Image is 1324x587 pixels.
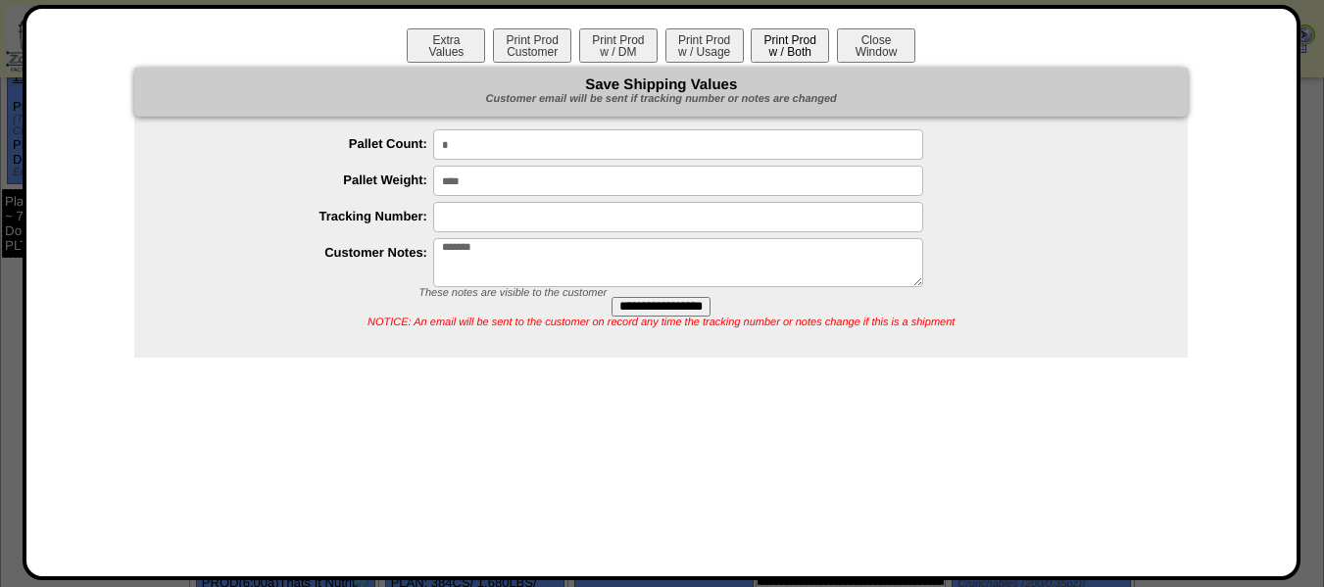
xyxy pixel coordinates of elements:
[751,28,829,63] button: Print Prodw / Both
[173,136,433,151] label: Pallet Count:
[173,172,433,187] label: Pallet Weight:
[134,92,1188,107] div: Customer email will be sent if tracking number or notes are changed
[173,245,433,260] label: Customer Notes:
[173,209,433,223] label: Tracking Number:
[407,28,485,63] button: ExtraValues
[837,28,915,63] button: CloseWindow
[368,317,955,328] span: NOTICE: An email will be sent to the customer on record any time the tracking number or notes cha...
[835,44,917,59] a: CloseWindow
[665,28,744,63] button: Print Prodw / Usage
[493,28,571,63] button: Print ProdCustomer
[579,28,658,63] button: Print Prodw / DM
[418,287,607,299] span: These notes are visible to the customer
[134,68,1188,117] div: Save Shipping Values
